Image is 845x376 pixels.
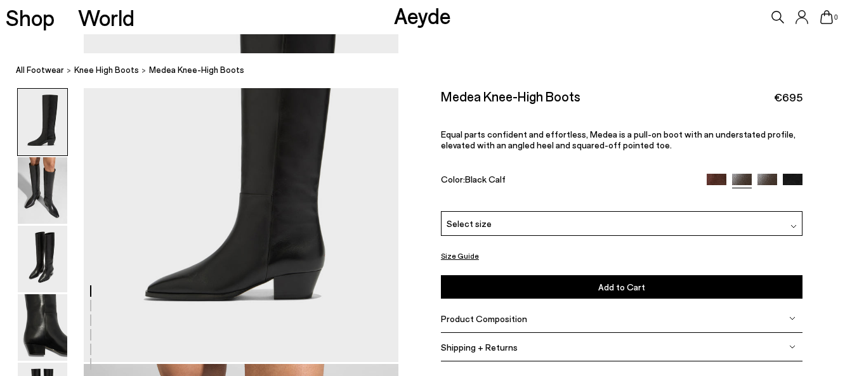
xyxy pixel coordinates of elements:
button: Add to Cart [441,275,803,299]
p: Equal parts confident and effortless, Medea is a pull-on boot with an understated profile, elevat... [441,129,803,150]
a: 0 [820,10,833,24]
a: World [78,6,134,29]
a: Aeyde [394,2,451,29]
span: Select size [447,217,492,230]
nav: breadcrumb [16,53,845,88]
a: knee high boots [74,63,139,77]
img: svg%3E [790,223,797,230]
span: Medea Knee-High Boots [149,63,244,77]
span: Product Composition [441,313,527,324]
h2: Medea Knee-High Boots [441,88,580,104]
span: knee high boots [74,65,139,75]
img: Medea Knee-High Boots - Image 3 [18,226,67,292]
span: 0 [833,14,839,21]
img: Medea Knee-High Boots - Image 1 [18,89,67,155]
div: Color: [441,174,695,188]
a: Shop [6,6,55,29]
button: Size Guide [441,248,479,264]
img: svg%3E [789,344,796,350]
span: €695 [774,89,802,105]
span: Black Calf [465,174,506,185]
img: Medea Knee-High Boots - Image 4 [18,294,67,361]
img: Medea Knee-High Boots - Image 2 [18,157,67,224]
span: Shipping + Returns [441,342,518,353]
span: Add to Cart [598,282,645,292]
a: All Footwear [16,63,64,77]
img: svg%3E [789,315,796,321]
